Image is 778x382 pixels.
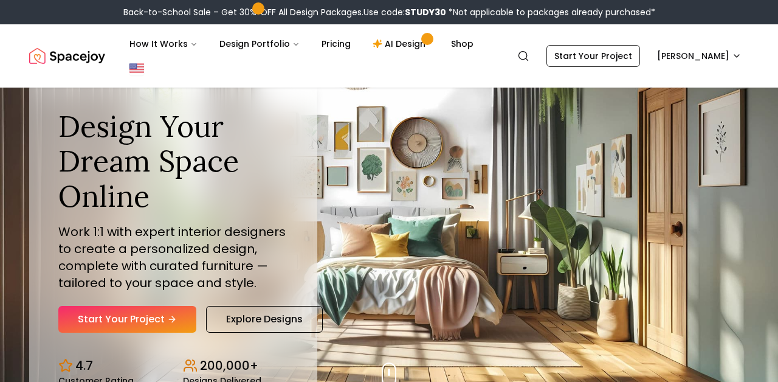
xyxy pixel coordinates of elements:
a: Spacejoy [29,44,105,68]
img: Spacejoy Logo [29,44,105,68]
h1: Design Your Dream Space Online [58,109,288,214]
div: Back-to-School Sale – Get 30% OFF All Design Packages. [123,6,655,18]
nav: Main [120,32,483,56]
a: Explore Designs [206,306,323,333]
nav: Global [29,24,749,88]
a: Pricing [312,32,360,56]
span: *Not applicable to packages already purchased* [446,6,655,18]
b: STUDY30 [405,6,446,18]
img: United States [129,61,144,75]
a: Shop [441,32,483,56]
p: 4.7 [75,357,93,374]
a: AI Design [363,32,439,56]
span: Use code: [363,6,446,18]
button: Design Portfolio [210,32,309,56]
a: Start Your Project [546,45,640,67]
button: How It Works [120,32,207,56]
a: Start Your Project [58,306,196,333]
button: [PERSON_NAME] [650,45,749,67]
p: 200,000+ [200,357,258,374]
p: Work 1:1 with expert interior designers to create a personalized design, complete with curated fu... [58,223,288,291]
